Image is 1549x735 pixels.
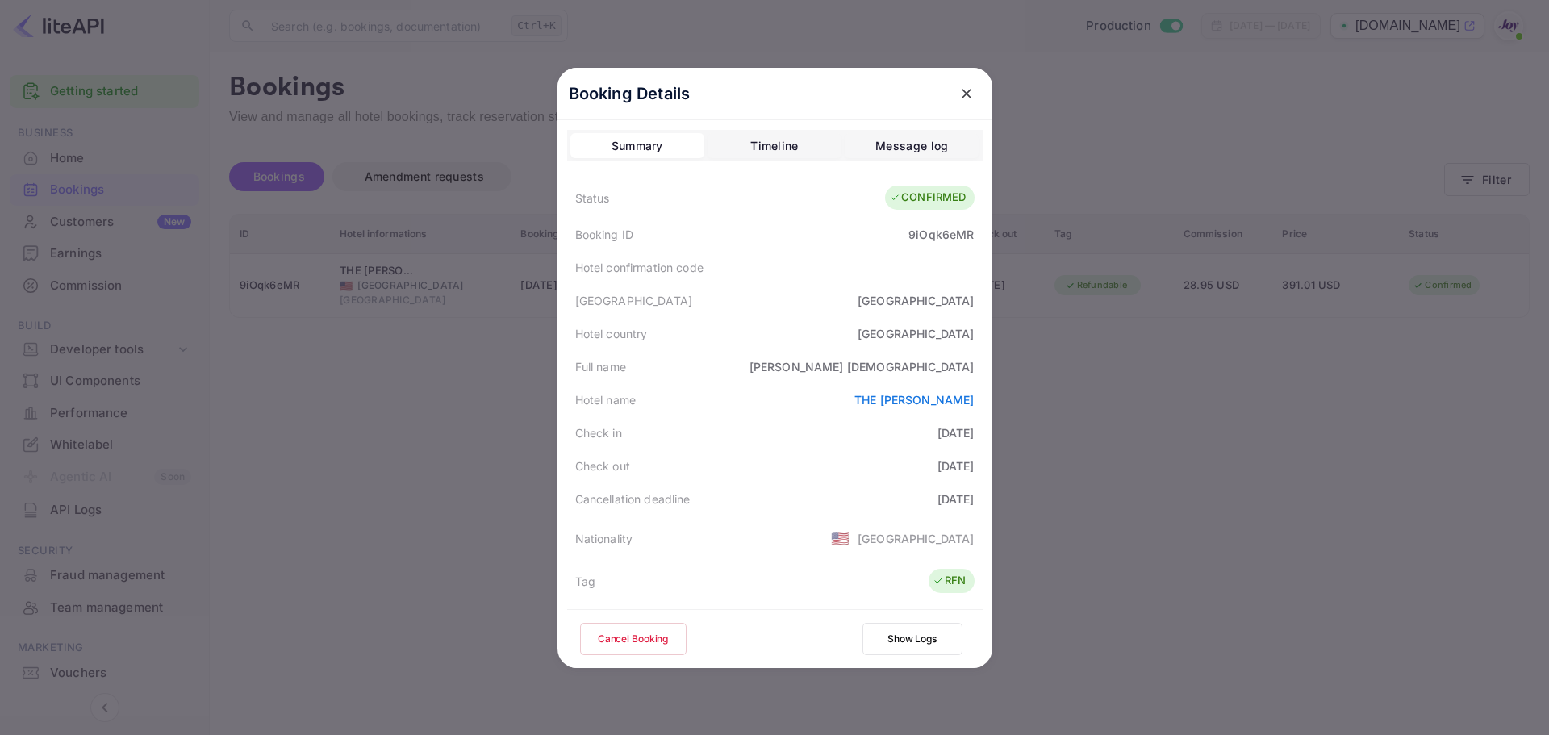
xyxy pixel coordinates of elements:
div: [DATE] [937,457,975,474]
button: Timeline [708,133,841,159]
div: Full name [575,358,626,375]
div: Hotel country [575,325,648,342]
button: Show Logs [862,623,962,655]
div: Tag [575,573,595,590]
button: Cancel Booking [580,623,687,655]
div: [DATE] [937,491,975,507]
a: THE [PERSON_NAME] [854,393,975,407]
div: Status [575,190,610,207]
div: Nationality [575,530,633,547]
div: [GEOGRAPHIC_DATA] [858,530,975,547]
div: Timeline [750,136,798,156]
div: CONFIRMED [889,190,966,206]
div: Summary [612,136,663,156]
span: United States [831,524,850,553]
div: Cancellation deadline [575,491,691,507]
p: Booking Details [569,81,691,106]
div: Message log [875,136,948,156]
div: 9iOqk6eMR [908,226,974,243]
div: Check out [575,457,630,474]
div: [GEOGRAPHIC_DATA] [575,292,693,309]
div: Hotel name [575,391,637,408]
div: [PERSON_NAME] [DEMOGRAPHIC_DATA] [749,358,975,375]
button: close [952,79,981,108]
div: Check in [575,424,622,441]
div: Hotel confirmation code [575,259,704,276]
div: [GEOGRAPHIC_DATA] [858,292,975,309]
div: [GEOGRAPHIC_DATA] [858,325,975,342]
div: Booking ID [575,226,634,243]
div: [DATE] [937,424,975,441]
button: Summary [570,133,704,159]
div: RFN [933,573,966,589]
button: Message log [845,133,979,159]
